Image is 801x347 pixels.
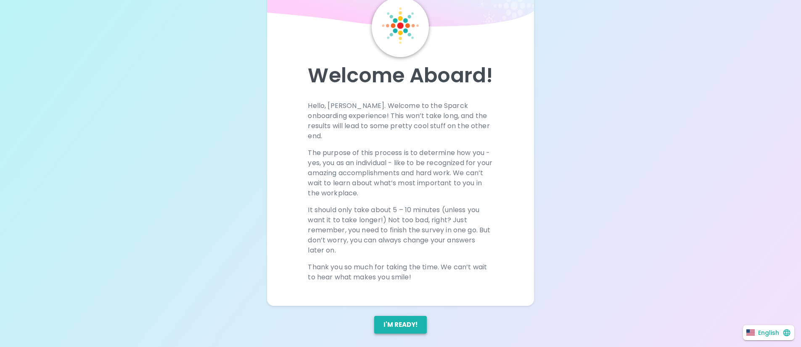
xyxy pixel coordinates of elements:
button: I'm ready! [374,316,427,334]
p: The purpose of this process is to determine how you - yes, you as an individual - like to be reco... [308,148,493,198]
p: Welcome Aboard! [277,64,524,87]
p: English [758,329,779,337]
img: United States flag [746,329,755,336]
p: Thank you so much for taking the time. We can’t wait to hear what makes you smile! [308,262,493,282]
img: Sparck Logo [382,7,419,44]
p: Hello, [PERSON_NAME]. Welcome to the Sparck onboarding experience! This won’t take long, and the ... [308,101,493,141]
button: English [743,325,794,340]
p: It should only take about 5 – 10 minutes (unless you want it to take longer!) Not too bad, right?... [308,205,493,255]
